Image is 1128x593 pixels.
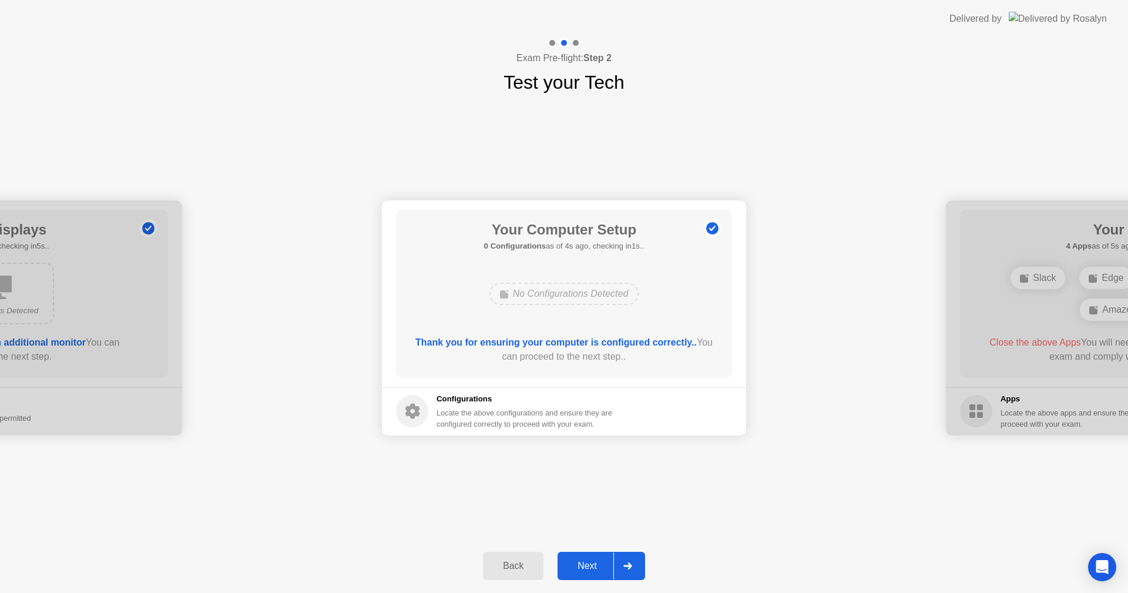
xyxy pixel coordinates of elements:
div: You can proceed to the next step.. [413,336,716,364]
h5: Configurations [437,393,615,405]
h5: as of 4s ago, checking in1s.. [484,240,644,252]
h4: Exam Pre-flight: [516,51,612,65]
b: Step 2 [583,53,612,63]
button: Next [558,552,645,580]
div: Back [486,561,540,571]
div: Next [561,561,613,571]
h1: Your Computer Setup [484,219,644,240]
div: Open Intercom Messenger [1088,553,1116,581]
b: Thank you for ensuring your computer is configured correctly.. [415,337,697,347]
button: Back [483,552,543,580]
div: Delivered by [949,12,1002,26]
div: Locate the above configurations and ensure they are configured correctly to proceed with your exam. [437,407,615,430]
h1: Test your Tech [503,68,625,96]
b: 0 Configurations [484,242,546,250]
div: No Configurations Detected [489,283,639,305]
img: Delivered by Rosalyn [1009,12,1107,25]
